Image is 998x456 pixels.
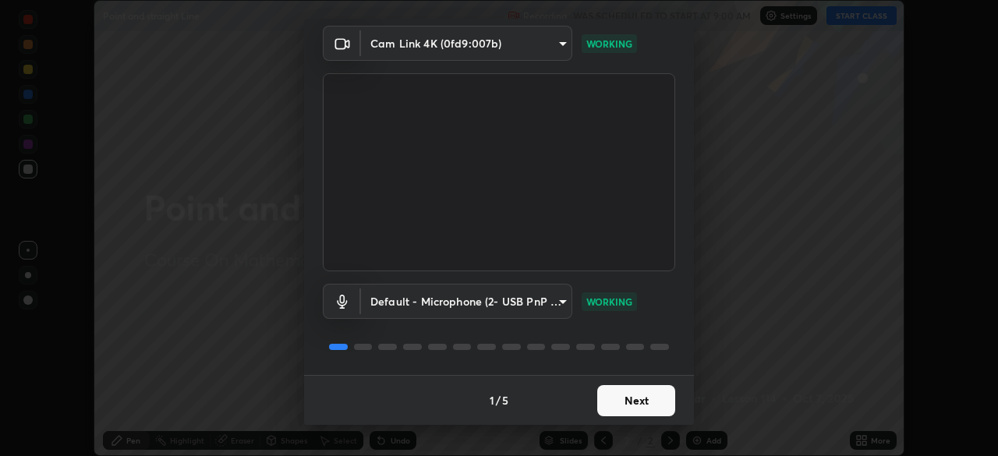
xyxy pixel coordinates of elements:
h4: 1 [490,392,494,408]
div: Cam Link 4K (0fd9:007b) [361,26,572,61]
p: WORKING [586,295,632,309]
p: WORKING [586,37,632,51]
h4: 5 [502,392,508,408]
div: Cam Link 4K (0fd9:007b) [361,284,572,319]
h4: / [496,392,501,408]
button: Next [597,385,675,416]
